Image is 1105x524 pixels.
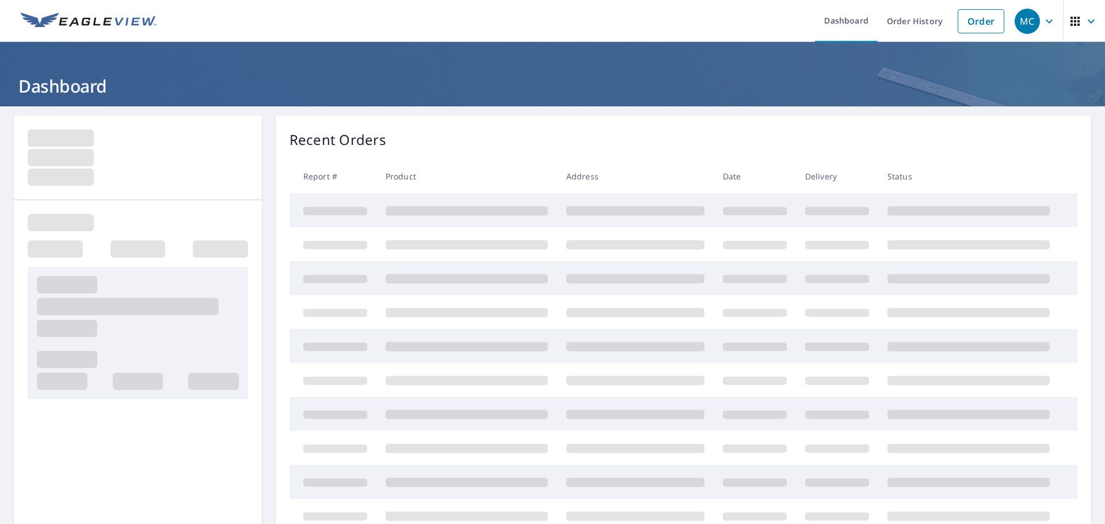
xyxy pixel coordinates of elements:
[1015,9,1040,34] div: MC
[714,159,796,193] th: Date
[557,159,714,193] th: Address
[14,74,1091,98] h1: Dashboard
[958,9,1004,33] a: Order
[376,159,557,193] th: Product
[796,159,878,193] th: Delivery
[289,129,386,150] p: Recent Orders
[289,159,376,193] th: Report #
[21,13,157,30] img: EV Logo
[878,159,1059,193] th: Status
